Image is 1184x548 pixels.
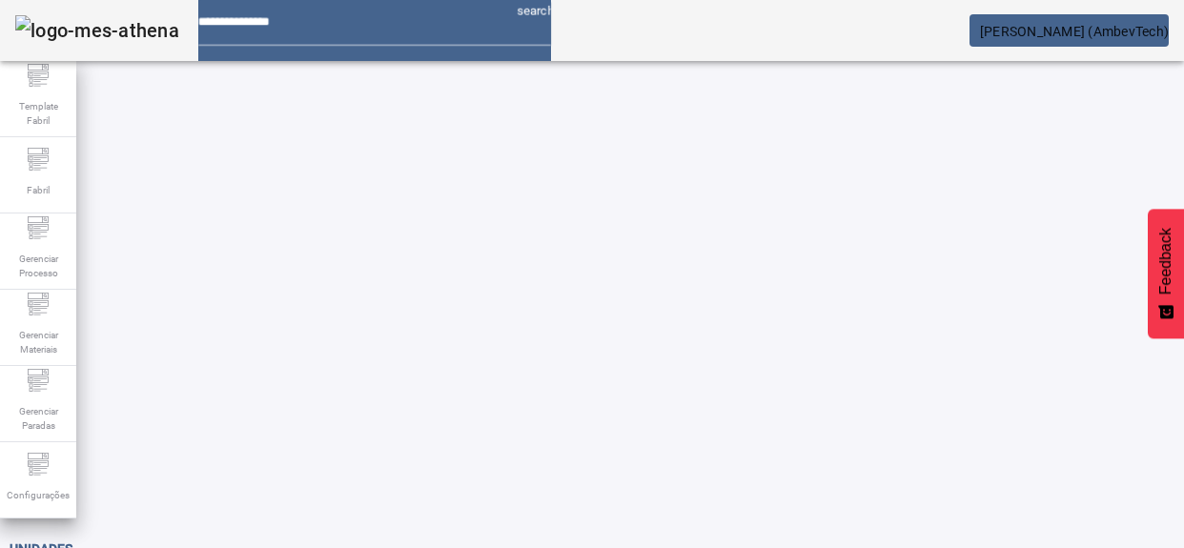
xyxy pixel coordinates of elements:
[10,246,67,286] span: Gerenciar Processo
[980,24,1169,39] span: [PERSON_NAME] (AmbevTech)
[15,15,179,46] img: logo-mes-athena
[10,398,67,438] span: Gerenciar Paradas
[1,482,75,508] span: Configurações
[10,322,67,362] span: Gerenciar Materiais
[21,177,55,203] span: Fabril
[1157,228,1174,294] span: Feedback
[10,93,67,133] span: Template Fabril
[1148,209,1184,338] button: Feedback - Mostrar pesquisa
